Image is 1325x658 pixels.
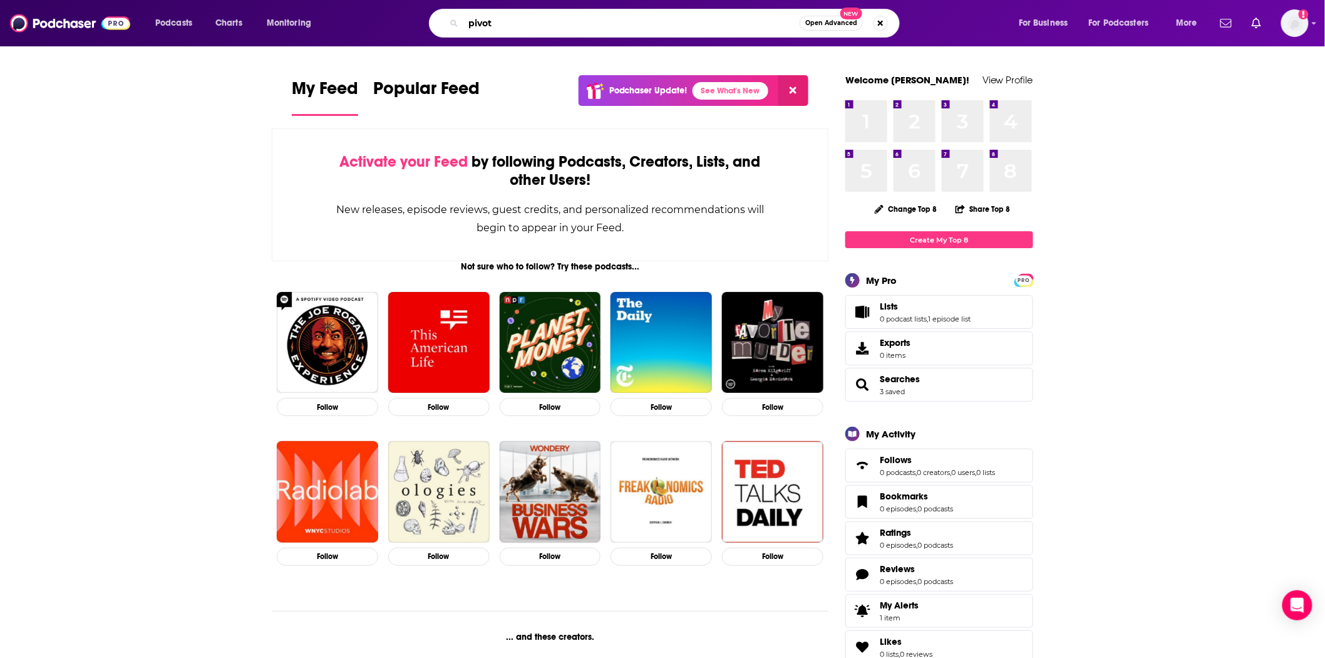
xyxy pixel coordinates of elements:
span: Follows [845,449,1033,483]
span: 0 items [880,351,910,360]
button: Follow [277,398,378,416]
img: Ologies with Alie Ward [388,441,490,543]
div: Search podcasts, credits, & more... [441,9,912,38]
a: My Feed [292,78,358,116]
span: , [916,504,917,513]
a: Charts [207,13,250,33]
button: Show profile menu [1281,9,1309,37]
a: See What's New [693,82,768,100]
a: PRO [1016,275,1031,285]
img: TED Talks Daily [722,441,823,543]
button: open menu [1010,13,1084,33]
span: , [927,315,928,323]
span: Podcasts [155,14,192,32]
button: Follow [611,548,712,566]
span: , [916,541,917,550]
span: Ratings [880,527,911,538]
p: Podchaser Update! [609,85,688,96]
a: View Profile [982,74,1033,86]
a: Likes [850,639,875,656]
img: Podchaser - Follow, Share and Rate Podcasts [10,11,130,35]
button: open menu [1167,13,1213,33]
span: Lists [845,295,1033,329]
span: More [1176,14,1197,32]
button: Change Top 8 [867,201,945,217]
img: My Favorite Murder with Karen Kilgariff and Georgia Hardstark [722,292,823,394]
a: Ratings [850,530,875,547]
span: My Alerts [880,600,919,611]
button: Follow [611,398,712,416]
a: Create My Top 8 [845,231,1033,248]
span: My Feed [292,78,358,107]
span: 1 item [880,614,919,622]
button: Follow [388,548,490,566]
a: 0 episodes [880,577,916,586]
img: This American Life [388,292,490,394]
a: Searches [880,373,920,385]
span: Open Advanced [805,20,857,26]
div: by following Podcasts, Creators, Lists, and other Users! [335,153,765,189]
button: open menu [258,13,327,33]
a: 0 episodes [880,504,916,513]
button: Open AdvancedNew [800,16,863,31]
div: New releases, episode reviews, guest credits, and personalized recommendations will begin to appe... [335,201,765,237]
a: Show notifications dropdown [1215,13,1237,34]
a: 0 lists [976,468,995,477]
a: 0 podcasts [917,577,953,586]
span: Popular Feed [373,78,480,107]
div: ... and these creators. [272,632,828,642]
a: 0 podcasts [917,504,953,513]
span: , [915,468,917,477]
a: Reviews [880,563,953,575]
img: Radiolab [277,441,378,543]
span: Searches [845,368,1033,402]
span: Monitoring [267,14,311,32]
img: Business Wars [500,441,601,543]
a: Welcome [PERSON_NAME]! [845,74,969,86]
div: Not sure who to follow? Try these podcasts... [272,261,828,272]
button: Follow [277,548,378,566]
input: Search podcasts, credits, & more... [463,13,800,33]
a: Reviews [850,566,875,583]
span: PRO [1016,276,1031,285]
button: Follow [722,398,823,416]
span: , [950,468,951,477]
span: Follows [880,454,912,466]
button: Follow [722,548,823,566]
div: My Activity [866,428,915,440]
span: For Podcasters [1089,14,1149,32]
a: My Alerts [845,594,1033,628]
button: Follow [388,398,490,416]
a: 0 users [951,468,975,477]
span: Ratings [845,521,1033,555]
span: Reviews [845,558,1033,592]
a: Lists [880,301,971,312]
span: Lists [880,301,898,312]
a: 0 podcast lists [880,315,927,323]
a: Lists [850,303,875,321]
img: Freakonomics Radio [611,441,712,543]
span: , [916,577,917,586]
span: Activate your Feed [339,152,468,171]
a: 3 saved [880,387,905,396]
img: The Daily [611,292,712,394]
a: The Joe Rogan Experience [277,292,378,394]
span: , [975,468,976,477]
span: For Business [1019,14,1068,32]
span: Exports [880,337,910,348]
a: Follows [850,457,875,474]
button: open menu [1081,13,1167,33]
img: User Profile [1281,9,1309,37]
a: Planet Money [500,292,601,394]
span: Exports [850,340,875,357]
span: Reviews [880,563,915,575]
div: My Pro [866,274,897,286]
